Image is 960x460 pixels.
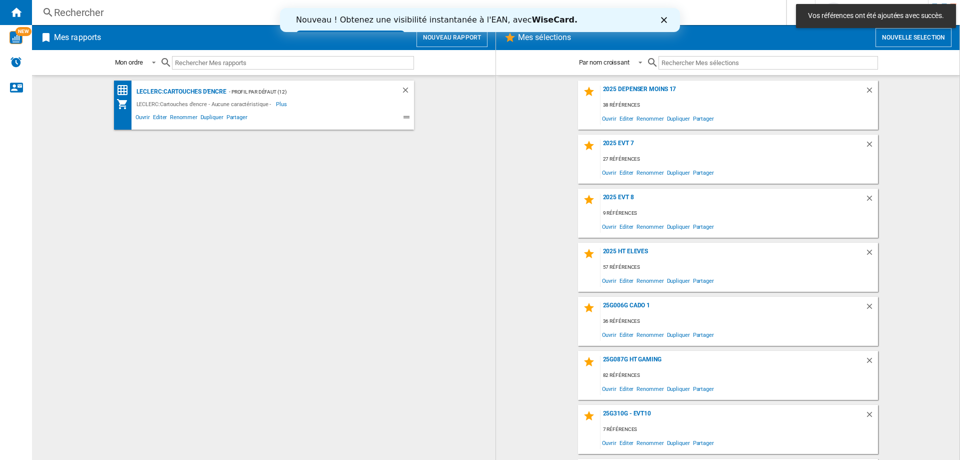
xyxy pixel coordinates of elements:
[401,86,414,98] div: Supprimer
[280,8,680,32] iframe: Intercom live chat bannière
[618,436,635,449] span: Editer
[665,112,691,125] span: Dupliquer
[865,140,878,153] div: Supprimer
[805,11,947,21] span: Vos références ont été ajoutées avec succès.
[635,382,665,395] span: Renommer
[54,6,760,20] div: Rechercher
[416,28,487,47] button: Nouveau rapport
[618,166,635,179] span: Editer
[665,436,691,449] span: Dupliquer
[115,59,143,66] div: Mon ordre
[600,207,878,220] div: 9 références
[865,86,878,99] div: Supprimer
[226,86,381,98] div: - Profil par défaut (12)
[600,274,618,287] span: Ouvrir
[635,220,665,233] span: Renommer
[600,194,865,207] div: 2025 EVT 8
[600,436,618,449] span: Ouvrir
[865,302,878,315] div: Supprimer
[600,328,618,341] span: Ouvrir
[600,220,618,233] span: Ouvrir
[600,315,878,328] div: 36 références
[691,436,715,449] span: Partager
[134,86,226,98] div: LECLERC:Cartouches d'encre
[600,369,878,382] div: 82 références
[381,9,391,15] div: Fermer
[618,382,635,395] span: Editer
[691,166,715,179] span: Partager
[579,59,629,66] div: Par nom croissant
[600,382,618,395] span: Ouvrir
[618,112,635,125] span: Editer
[134,113,151,125] span: Ouvrir
[52,28,103,47] h2: Mes rapports
[116,98,134,110] div: Mon assortiment
[600,356,865,369] div: 25G087G HT GAMING
[865,248,878,261] div: Supprimer
[15,27,31,36] span: NEW
[172,56,414,70] input: Rechercher Mes rapports
[600,248,865,261] div: 2025 HT ELEVES
[691,112,715,125] span: Partager
[9,31,22,44] img: wise-card.svg
[665,166,691,179] span: Dupliquer
[635,328,665,341] span: Renommer
[276,98,288,110] span: Plus
[665,328,691,341] span: Dupliquer
[618,220,635,233] span: Editer
[16,23,125,35] a: Essayez dès maintenant !
[600,153,878,166] div: 27 références
[665,220,691,233] span: Dupliquer
[635,166,665,179] span: Renommer
[600,140,865,153] div: 2025 EVT 7
[600,86,865,99] div: 2025 DEPENSER MOINS 17
[691,328,715,341] span: Partager
[10,56,22,68] img: alerts-logo.svg
[600,423,878,436] div: 7 références
[635,436,665,449] span: Renommer
[516,28,573,47] h2: Mes sélections
[865,410,878,423] div: Supprimer
[618,274,635,287] span: Editer
[199,113,225,125] span: Dupliquer
[134,98,276,110] div: LECLERC:Cartouches d'encre - Aucune caractéristique -
[635,274,665,287] span: Renommer
[225,113,249,125] span: Partager
[600,302,865,315] div: 25G006G CADO 1
[635,112,665,125] span: Renommer
[865,356,878,369] div: Supprimer
[658,56,878,70] input: Rechercher Mes sélections
[691,220,715,233] span: Partager
[116,84,134,97] div: Matrice des prix
[665,274,691,287] span: Dupliquer
[691,274,715,287] span: Partager
[600,166,618,179] span: Ouvrir
[618,328,635,341] span: Editer
[865,194,878,207] div: Supprimer
[600,99,878,112] div: 38 références
[151,113,168,125] span: Editer
[691,382,715,395] span: Partager
[168,113,198,125] span: Renommer
[600,410,865,423] div: 25G310G - EVT10
[600,261,878,274] div: 57 références
[665,382,691,395] span: Dupliquer
[600,112,618,125] span: Ouvrir
[875,28,951,47] button: Nouvelle selection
